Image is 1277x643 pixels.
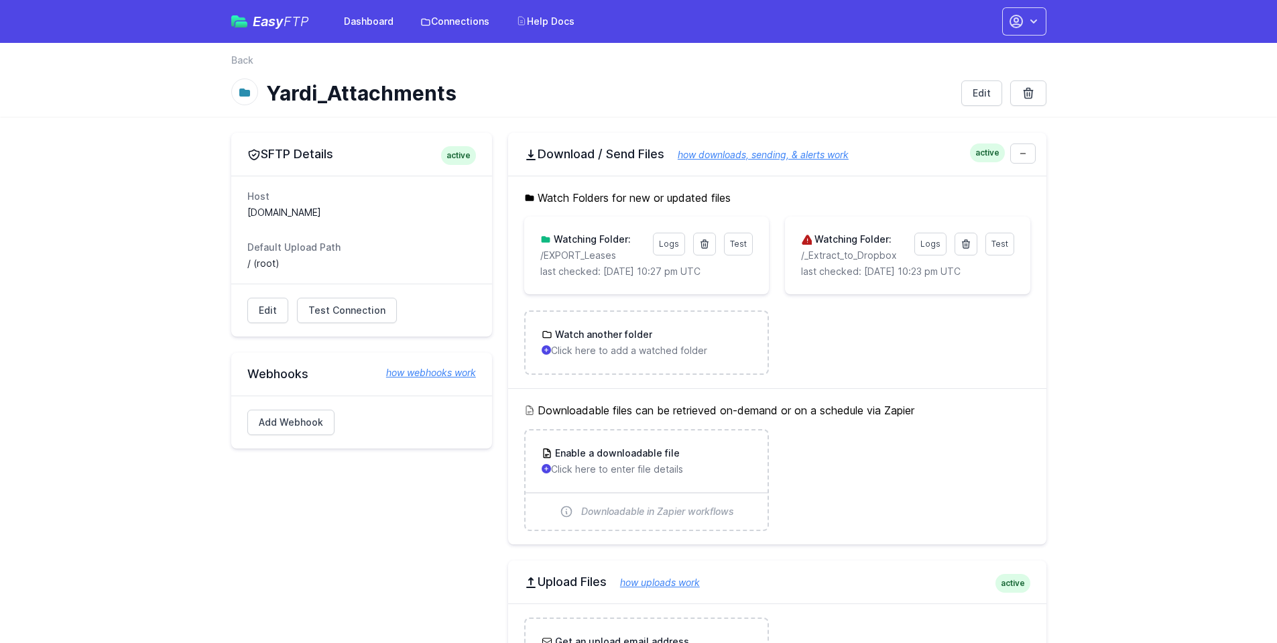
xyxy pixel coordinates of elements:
[247,241,476,254] dt: Default Upload Path
[581,505,734,518] span: Downloadable in Zapier workflows
[801,265,1014,278] p: last checked: [DATE] 10:23 pm UTC
[524,190,1030,206] h5: Watch Folders for new or updated files
[284,13,309,30] span: FTP
[991,239,1008,249] span: Test
[231,54,253,67] a: Back
[985,233,1014,255] a: Test
[231,15,247,27] img: easyftp_logo.png
[247,410,335,435] a: Add Webhook
[412,9,497,34] a: Connections
[247,206,476,219] dd: [DOMAIN_NAME]
[266,81,951,105] h1: Yardi_Attachments
[542,344,751,357] p: Click here to add a watched folder
[653,233,685,255] a: Logs
[607,577,700,588] a: how uploads work
[542,463,751,476] p: Click here to enter file details
[526,312,768,373] a: Watch another folder Click here to add a watched folder
[247,190,476,203] dt: Host
[508,9,583,34] a: Help Docs
[336,9,402,34] a: Dashboard
[961,80,1002,106] a: Edit
[247,146,476,162] h2: SFTP Details
[995,574,1030,593] span: active
[970,143,1005,162] span: active
[540,249,645,262] p: /EXPORT_Leases
[231,54,1046,75] nav: Breadcrumb
[914,233,947,255] a: Logs
[297,298,397,323] a: Test Connection
[801,249,906,262] p: /_Extract_to_Dropbox
[253,15,309,28] span: Easy
[373,366,476,379] a: how webhooks work
[231,15,309,28] a: EasyFTP
[552,447,680,460] h3: Enable a downloadable file
[524,402,1030,418] h5: Downloadable files can be retrieved on-demand or on a schedule via Zapier
[724,233,753,255] a: Test
[247,366,476,382] h2: Webhooks
[247,298,288,323] a: Edit
[551,233,631,246] h3: Watching Folder:
[540,265,753,278] p: last checked: [DATE] 10:27 pm UTC
[247,257,476,270] dd: / (root)
[524,574,1030,590] h2: Upload Files
[526,430,768,530] a: Enable a downloadable file Click here to enter file details Downloadable in Zapier workflows
[664,149,849,160] a: how downloads, sending, & alerts work
[441,146,476,165] span: active
[730,239,747,249] span: Test
[308,304,385,317] span: Test Connection
[524,146,1030,162] h2: Download / Send Files
[812,233,892,246] h3: Watching Folder:
[552,328,652,341] h3: Watch another folder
